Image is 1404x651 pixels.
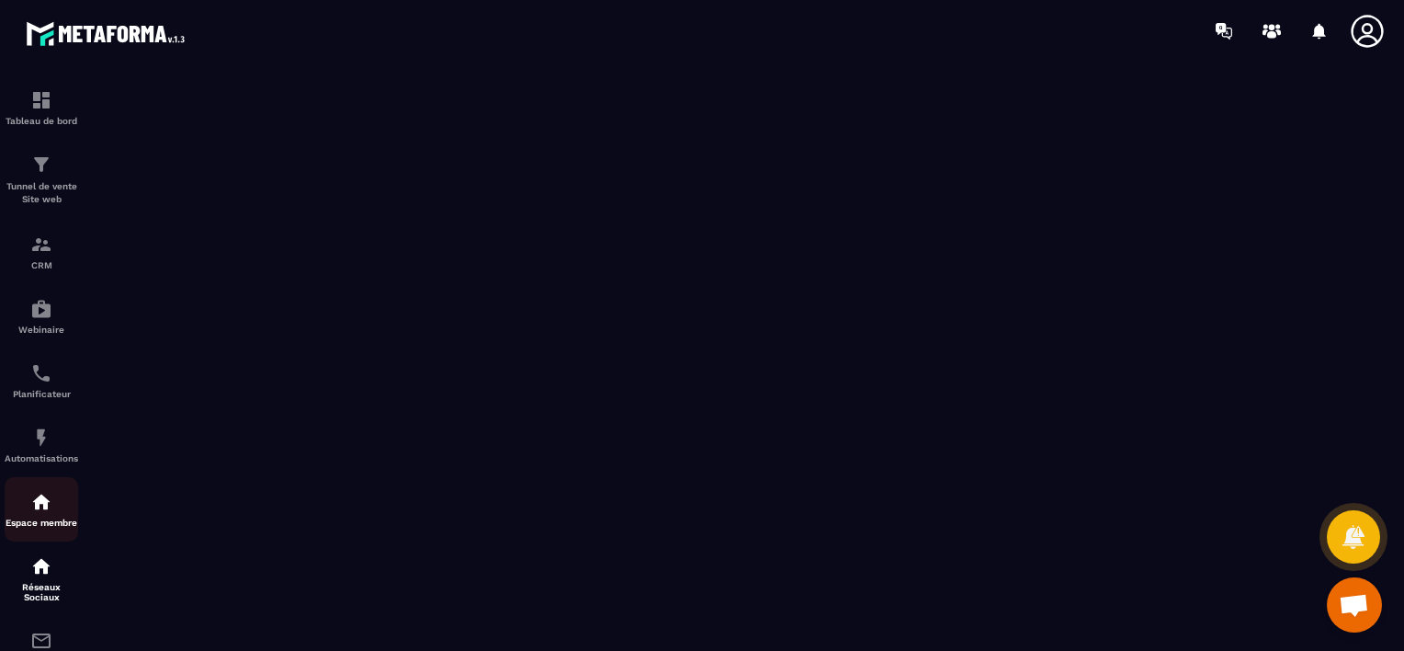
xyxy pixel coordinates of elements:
img: automations [30,298,52,320]
p: Tunnel de vente Site web [5,180,78,206]
div: Ouvrir le chat [1327,577,1382,633]
img: formation [30,89,52,111]
p: Tableau de bord [5,116,78,126]
a: formationformationTableau de bord [5,75,78,140]
img: social-network [30,555,52,577]
a: formationformationCRM [5,220,78,284]
a: automationsautomationsAutomatisations [5,413,78,477]
a: schedulerschedulerPlanificateur [5,348,78,413]
a: automationsautomationsEspace membre [5,477,78,542]
p: Automatisations [5,453,78,463]
p: Espace membre [5,518,78,528]
img: formation [30,154,52,176]
p: Réseaux Sociaux [5,582,78,602]
p: Webinaire [5,325,78,335]
img: automations [30,491,52,513]
a: formationformationTunnel de vente Site web [5,140,78,220]
a: social-networksocial-networkRéseaux Sociaux [5,542,78,616]
img: logo [26,17,191,51]
img: scheduler [30,362,52,384]
a: automationsautomationsWebinaire [5,284,78,348]
p: Planificateur [5,389,78,399]
img: formation [30,234,52,256]
p: CRM [5,260,78,270]
img: automations [30,427,52,449]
